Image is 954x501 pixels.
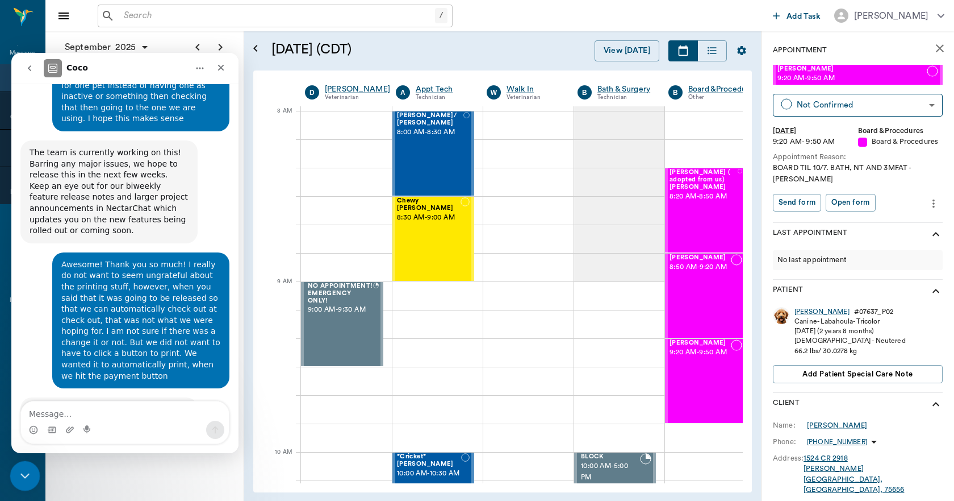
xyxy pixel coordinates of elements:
[773,437,807,447] div: Phone:
[858,126,943,136] div: Board &Procedures
[9,345,218,467] div: Lizbeth says…
[308,304,373,316] span: 9:00 AM - 9:30 AM
[305,85,319,100] div: D
[777,65,927,73] span: [PERSON_NAME]
[435,8,447,23] div: /
[397,112,463,127] span: [PERSON_NAME]/ [PERSON_NAME]
[271,40,468,59] h5: [DATE] (CDT)
[929,227,943,241] svg: show more
[392,196,474,281] div: NOT_CONFIRMED, 8:30 AM - 9:00 AM
[777,73,927,84] span: 9:20 AM - 9:50 AM
[670,339,731,347] span: [PERSON_NAME]
[397,127,463,138] span: 8:00 AM - 8:30 AM
[924,194,943,213] button: more
[773,420,807,430] div: Name:
[50,206,209,329] div: Awesome! Thank you so much! I really do not want to seem ungrateful about the printing stuff, how...
[578,85,592,100] div: B
[113,39,138,55] span: 2025
[10,461,40,491] iframe: Intercom live chat
[929,284,943,298] svg: show more
[10,349,217,368] textarea: Message…
[597,93,651,102] div: Technician
[72,372,81,382] button: Start recording
[670,347,731,358] span: 9:20 AM - 9:50 AM
[397,212,461,223] span: 8:30 AM - 9:00 AM
[62,39,113,55] span: September
[688,84,758,95] a: Board &Procedures
[249,27,262,71] button: Open calendar
[773,398,800,411] p: Client
[18,94,177,184] div: The team is currently working on this! Barring any major issues, we hope to release this in the n...
[794,336,906,346] div: [DEMOGRAPHIC_DATA] - Neutered
[794,326,906,336] div: [DATE] (2 years 8 months)
[186,36,209,59] button: Previous page
[665,168,747,253] div: NOT_CONFIRMED, 8:20 AM - 8:50 AM
[794,307,850,317] div: [PERSON_NAME]
[826,194,875,212] button: Open form
[668,85,683,100] div: B
[773,45,827,56] p: Appointment
[804,455,904,493] a: 1524 CR 2918[PERSON_NAME][GEOGRAPHIC_DATA], [GEOGRAPHIC_DATA], 75656
[52,5,75,27] button: Close drawer
[195,368,213,386] button: Send a message…
[262,276,292,304] div: 9 AM
[807,437,867,447] p: [PHONE_NUMBER]
[18,372,27,382] button: Emoji picker
[396,85,410,100] div: A
[487,85,501,100] div: W
[397,453,461,468] span: *Cricket* [PERSON_NAME]
[854,9,928,23] div: [PERSON_NAME]
[807,420,867,430] a: [PERSON_NAME]
[858,136,943,147] div: Board & Procedures
[416,93,470,102] div: Technician
[10,49,36,57] div: Messages
[768,5,825,26] button: Add Task
[670,254,731,262] span: [PERSON_NAME]
[54,372,63,382] button: Upload attachment
[854,307,893,317] div: # 07637_P02
[773,136,858,147] div: 9:20 AM - 9:50 AM
[773,250,943,270] div: No last appointment
[928,37,951,60] button: close
[36,372,45,382] button: Gif picker
[119,8,435,24] input: Search
[773,194,821,212] button: Send form
[665,253,747,338] div: NOT_CONFIRMED, 8:50 AM - 9:20 AM
[397,197,461,212] span: Chewy [PERSON_NAME]
[802,368,913,380] span: Add patient Special Care Note
[325,84,390,95] a: [PERSON_NAME]
[416,84,470,95] a: Appt Tech
[581,453,640,461] span: BLOCK
[670,262,731,273] span: 8:50 AM - 9:20 AM
[507,84,560,95] div: Walk In
[773,227,847,241] p: Last Appointment
[308,283,373,304] span: NO APPOINTMENT! EMERGENCY ONLY!
[59,36,155,59] button: September2025
[773,453,804,463] div: Address:
[9,345,186,458] div: No worries, it's not ungrateful at all! We appreciate your feedback as it helps us to continue im...
[597,84,651,95] a: Bath & Surgery
[665,338,747,424] div: NOT_CONFIRMED, 9:20 AM - 9:50 AM
[209,36,232,59] button: Next page
[10,296,35,305] div: Inventory
[773,163,943,184] div: BOARD TIL 10/7. BATH, NT AND 3MFAT -[PERSON_NAME]
[670,169,738,191] span: [PERSON_NAME] ( adopted from us) [PERSON_NAME]
[688,93,758,102] div: Other
[262,105,292,134] div: 8 AM
[794,317,906,326] div: Canine - Labahoula - Tricolor
[773,284,803,298] p: Patient
[262,446,292,475] div: 10 AM
[581,461,640,483] span: 10:00 AM - 5:00 PM
[41,200,218,336] div: Awesome! Thank you so much! I really do not want to seem ungrateful about the printing stuff, how...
